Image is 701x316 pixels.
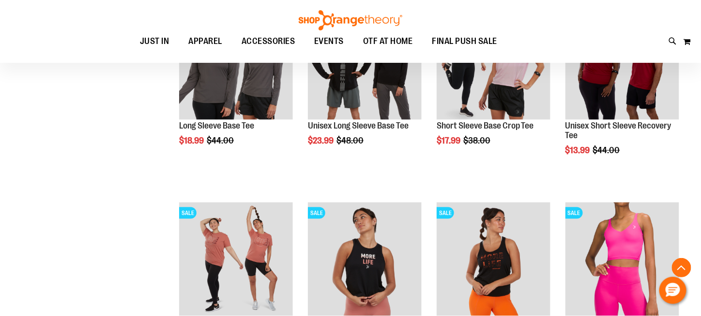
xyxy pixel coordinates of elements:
span: EVENTS [314,30,344,52]
img: Product image for Performance Crop Racerback Tank [308,202,422,316]
button: Hello, have a question? Let’s chat. [659,277,686,304]
a: Product image for Long Sleeve Base TeeSALE [179,6,293,121]
span: $17.99 [437,136,462,145]
img: Shop Orangetheory [297,10,404,30]
a: ACCESSORIES [232,30,305,53]
button: Back To Top [672,258,691,277]
img: Product image for lululemon Womens Align Tank [565,202,679,316]
a: FINAL PUSH SALE [423,30,507,53]
a: JUST IN [130,30,179,53]
img: Product image for Base Racerback Tank [437,202,550,316]
div: product [432,1,555,170]
span: OTF AT HOME [363,30,413,52]
span: $23.99 [308,136,335,145]
span: $48.00 [336,136,365,145]
a: OTF AT HOME [353,30,423,53]
a: Product image for Unisex SS Recovery TeeSALE [565,6,679,121]
a: Unisex Long Sleeve Base Tee [308,121,409,130]
a: EVENTS [305,30,353,53]
img: Product image for Unisex SS Recovery Tee [565,6,679,120]
span: $38.00 [463,136,492,145]
div: product [303,1,427,170]
div: product [174,1,298,170]
a: Long Sleeve Base Tee [179,121,254,130]
span: SALE [437,207,454,219]
div: product [561,1,684,180]
a: Product image for Unisex Long Sleeve Base TeeSALE [308,6,422,121]
a: Unisex Short Sleeve Recovery Tee [565,121,671,140]
img: Product image for Short Sleeve Base Crop Tee [437,6,550,120]
span: JUST IN [140,30,169,52]
a: APPAREL [179,30,232,52]
img: Product image for Unisex Long Sleeve Base Tee [308,6,422,120]
span: FINAL PUSH SALE [432,30,498,52]
span: SALE [565,207,583,219]
span: APPAREL [188,30,222,52]
span: $44.00 [593,145,622,155]
a: Product image for Short Sleeve Base Crop TeeSALE [437,6,550,121]
span: $44.00 [207,136,235,145]
span: SALE [179,207,197,219]
span: ACCESSORIES [242,30,295,52]
a: Short Sleeve Base Crop Tee [437,121,534,130]
img: Product image for Long Sleeve Base Tee [179,6,293,120]
span: $18.99 [179,136,205,145]
span: $13.99 [565,145,592,155]
img: Product image for Unisex Short Sleeve Recovery Tee [179,202,293,316]
span: SALE [308,207,325,219]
